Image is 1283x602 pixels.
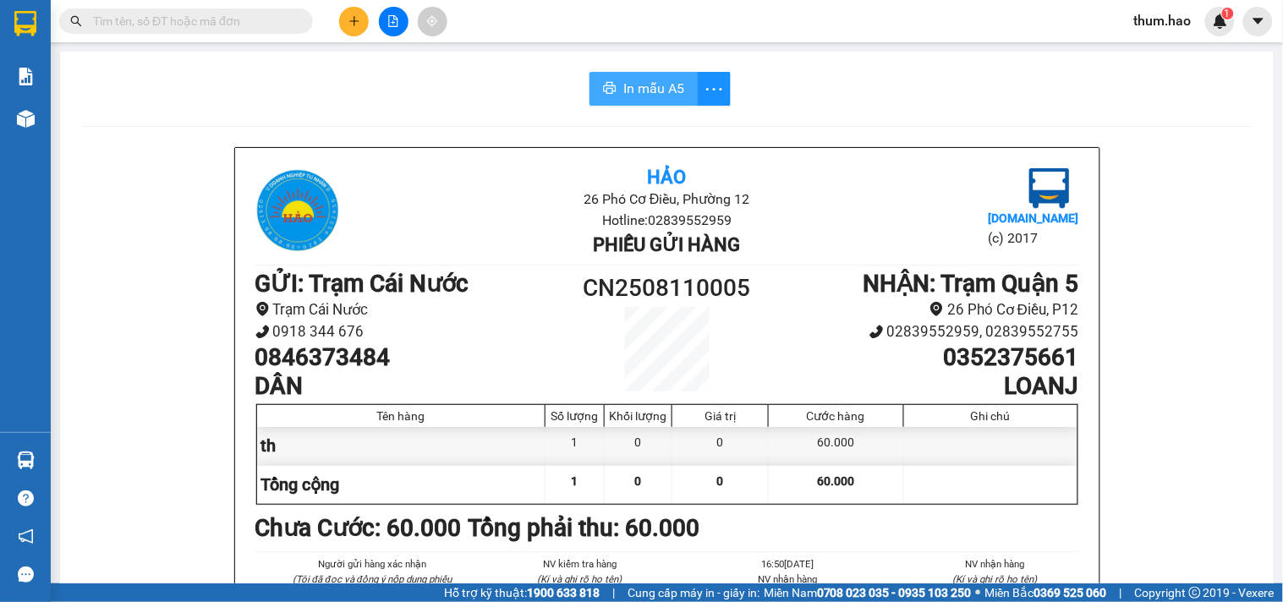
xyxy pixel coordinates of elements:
b: GỬI : Trạm Cái Nước [21,123,235,150]
h1: CN2508110005 [564,270,770,307]
li: Người gửi hàng xác nhận [289,556,457,572]
li: (c) 2017 [988,227,1078,249]
span: plus [348,15,360,27]
strong: 0708 023 035 - 0935 103 250 [817,586,972,599]
button: printerIn mẫu A5 [589,72,698,106]
sup: 1 [1222,8,1234,19]
span: | [612,583,615,602]
span: 0 [717,474,724,488]
span: environment [929,302,944,316]
span: phone [255,325,270,339]
button: more [697,72,731,106]
li: 16:50[DATE] [705,556,872,572]
span: file-add [387,15,399,27]
li: NV kiểm tra hàng [496,556,664,572]
input: Tìm tên, số ĐT hoặc mã đơn [93,12,293,30]
img: warehouse-icon [17,110,35,128]
button: file-add [379,7,408,36]
div: Khối lượng [609,409,667,423]
b: NHẬN : Trạm Quận 5 [864,270,1079,298]
div: Ghi chú [908,409,1073,423]
h1: DÂN [255,372,564,401]
strong: 0369 525 060 [1034,586,1107,599]
li: Trạm Cái Nước [255,298,564,321]
img: icon-new-feature [1213,14,1228,29]
b: Tổng phải thu: 60.000 [469,514,700,542]
span: copyright [1189,587,1201,599]
span: Tổng cộng [261,474,340,495]
i: (Tôi đã đọc và đồng ý nộp dung phiếu gửi hàng) [293,573,452,600]
i: (Kí và ghi rõ họ tên) [538,573,622,585]
div: Cước hàng [773,409,898,423]
li: 26 Phó Cơ Điều, Phường 12 [158,41,707,63]
button: plus [339,7,369,36]
div: Số lượng [550,409,600,423]
span: more [698,79,730,100]
b: Hảo [647,167,686,188]
span: In mẫu A5 [623,78,684,99]
span: Miền Nam [764,583,972,602]
span: question-circle [18,490,34,506]
span: 60.000 [817,474,854,488]
h1: 0352375661 [770,343,1078,372]
div: 0 [605,427,672,465]
div: 0 [672,427,769,465]
li: NV nhận hàng [912,556,1079,572]
div: th [257,427,546,465]
h1: 0846373484 [255,343,564,372]
i: (Kí và ghi rõ họ tên) [953,573,1038,585]
li: 26 Phó Cơ Điều, P12 [770,298,1078,321]
strong: 1900 633 818 [527,586,600,599]
li: 26 Phó Cơ Điều, Phường 12 [392,189,941,210]
span: Cung cấp máy in - giấy in: [628,583,759,602]
div: 60.000 [769,427,903,465]
li: 0918 344 676 [255,320,564,343]
span: caret-down [1251,14,1266,29]
span: message [18,566,34,583]
b: GỬI : Trạm Cái Nước [255,270,469,298]
button: caret-down [1243,7,1273,36]
img: warehouse-icon [17,451,35,469]
li: NV nhận hàng [705,572,872,587]
li: Hotline: 02839552959 [392,210,941,231]
span: Hỗ trợ kỹ thuật: [444,583,600,602]
div: 1 [546,427,605,465]
span: | [1120,583,1122,602]
img: logo.jpg [255,168,340,253]
div: Tên hàng [261,409,541,423]
span: 1 [1225,8,1231,19]
div: Giá trị [677,409,764,423]
span: environment [255,302,270,316]
span: Miền Bắc [985,583,1107,602]
span: notification [18,528,34,545]
span: phone [869,325,884,339]
img: logo-vxr [14,11,36,36]
span: 1 [572,474,578,488]
span: thum.hao [1121,10,1205,31]
button: aim [418,7,447,36]
img: logo.jpg [21,21,106,106]
img: logo.jpg [1029,168,1070,209]
li: 02839552959, 02839552755 [770,320,1078,343]
b: Chưa Cước : 60.000 [255,514,462,542]
span: ⚪️ [976,589,981,596]
span: printer [603,81,617,97]
img: solution-icon [17,68,35,85]
li: Hotline: 02839552959 [158,63,707,84]
h1: LOANJ [770,372,1078,401]
span: search [70,15,82,27]
b: Phiếu gửi hàng [593,234,740,255]
span: aim [426,15,438,27]
span: 0 [635,474,642,488]
b: [DOMAIN_NAME] [988,211,1078,225]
